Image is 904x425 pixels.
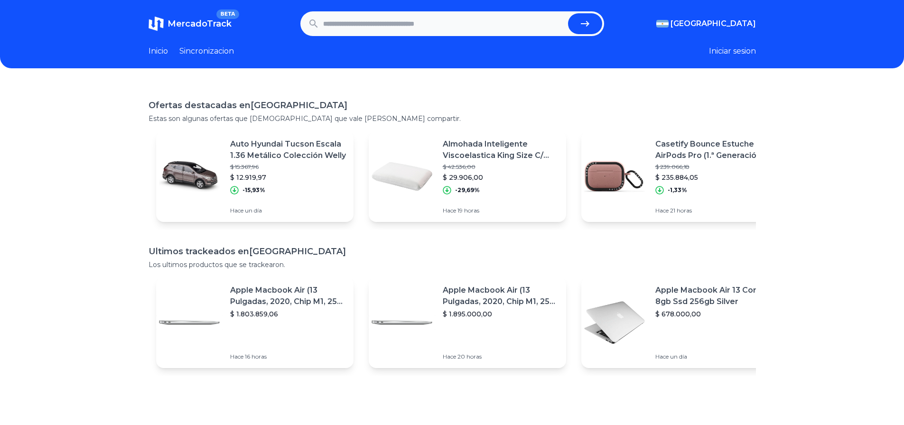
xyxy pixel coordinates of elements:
[655,285,771,307] p: Apple Macbook Air 13 Core I5 8gb Ssd 256gb Silver
[242,186,265,194] p: -15,93%
[369,143,435,210] img: Featured image
[216,9,239,19] span: BETA
[655,207,771,214] p: Hace 21 horas
[156,289,223,356] img: Featured image
[443,353,559,360] p: Hace 20 horas
[443,173,559,182] p: $ 29.906,00
[655,309,771,319] p: $ 678.000,00
[230,285,346,307] p: Apple Macbook Air (13 Pulgadas, 2020, Chip M1, 256 Gb De Ssd, 8 Gb De Ram) - Plata
[581,277,779,368] a: Featured imageApple Macbook Air 13 Core I5 8gb Ssd 256gb Silver$ 678.000,00Hace un día
[230,163,346,171] p: $ 15.367,96
[671,18,756,29] span: [GEOGRAPHIC_DATA]
[149,16,232,31] a: MercadoTrackBETA
[149,114,756,123] p: Estas son algunas ofertas que [DEMOGRAPHIC_DATA] que vale [PERSON_NAME] compartir.
[709,46,756,57] button: Iniciar sesion
[655,353,771,360] p: Hace un día
[149,46,168,57] a: Inicio
[369,131,566,222] a: Featured imageAlmohada Inteligente Viscoelastica King Size C/ Aromaterapia$ 42.536,00$ 29.906,00-...
[179,46,234,57] a: Sincronizacion
[668,186,687,194] p: -1,33%
[149,245,756,258] h1: Ultimos trackeados en [GEOGRAPHIC_DATA]
[443,309,559,319] p: $ 1.895.000,00
[656,20,669,28] img: Argentina
[369,277,566,368] a: Featured imageApple Macbook Air (13 Pulgadas, 2020, Chip M1, 256 Gb De Ssd, 8 Gb De Ram) - Plata$...
[655,163,771,171] p: $ 239.066,18
[581,289,648,356] img: Featured image
[230,139,346,161] p: Auto Hyundai Tucson Escala 1.36 Metálico Colección Welly
[149,260,756,269] p: Los ultimos productos que se trackearon.
[443,285,559,307] p: Apple Macbook Air (13 Pulgadas, 2020, Chip M1, 256 Gb De Ssd, 8 Gb De Ram) - Plata
[156,277,354,368] a: Featured imageApple Macbook Air (13 Pulgadas, 2020, Chip M1, 256 Gb De Ssd, 8 Gb De Ram) - Plata$...
[156,143,223,210] img: Featured image
[230,207,346,214] p: Hace un día
[156,131,354,222] a: Featured imageAuto Hyundai Tucson Escala 1.36 Metálico Colección Welly$ 15.367,96$ 12.919,97-15,9...
[455,186,480,194] p: -29,69%
[655,139,771,161] p: Casetify Bounce Estuche P/ AirPods Pro (1.ª Generación)
[581,143,648,210] img: Featured image
[149,99,756,112] h1: Ofertas destacadas en [GEOGRAPHIC_DATA]
[443,207,559,214] p: Hace 19 horas
[149,16,164,31] img: MercadoTrack
[369,289,435,356] img: Featured image
[581,131,779,222] a: Featured imageCasetify Bounce Estuche P/ AirPods Pro (1.ª Generación)$ 239.066,18$ 235.884,05-1,3...
[443,163,559,171] p: $ 42.536,00
[230,353,346,360] p: Hace 16 horas
[656,18,756,29] button: [GEOGRAPHIC_DATA]
[230,309,346,319] p: $ 1.803.859,06
[168,18,232,29] span: MercadoTrack
[655,173,771,182] p: $ 235.884,05
[230,173,346,182] p: $ 12.919,97
[443,139,559,161] p: Almohada Inteligente Viscoelastica King Size C/ Aromaterapia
